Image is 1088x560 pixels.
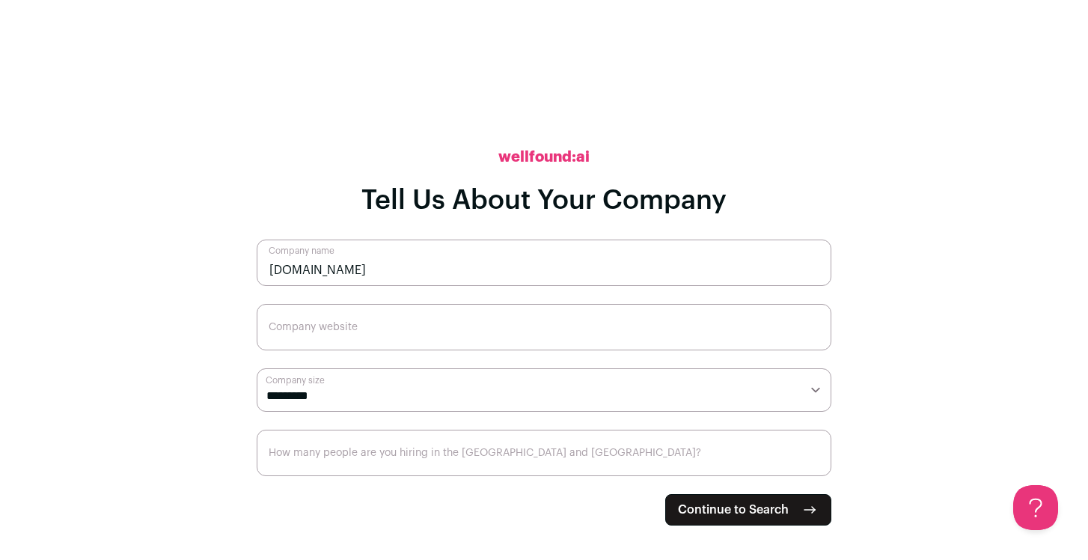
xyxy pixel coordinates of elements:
[498,147,590,168] h2: wellfound:ai
[678,501,789,519] span: Continue to Search
[665,494,831,526] button: Continue to Search
[361,186,727,216] h1: Tell Us About Your Company
[257,430,831,476] input: How many people are you hiring in the US and Canada?
[257,304,831,350] input: Company website
[1013,485,1058,530] iframe: Help Scout Beacon - Open
[257,240,831,286] input: Company name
